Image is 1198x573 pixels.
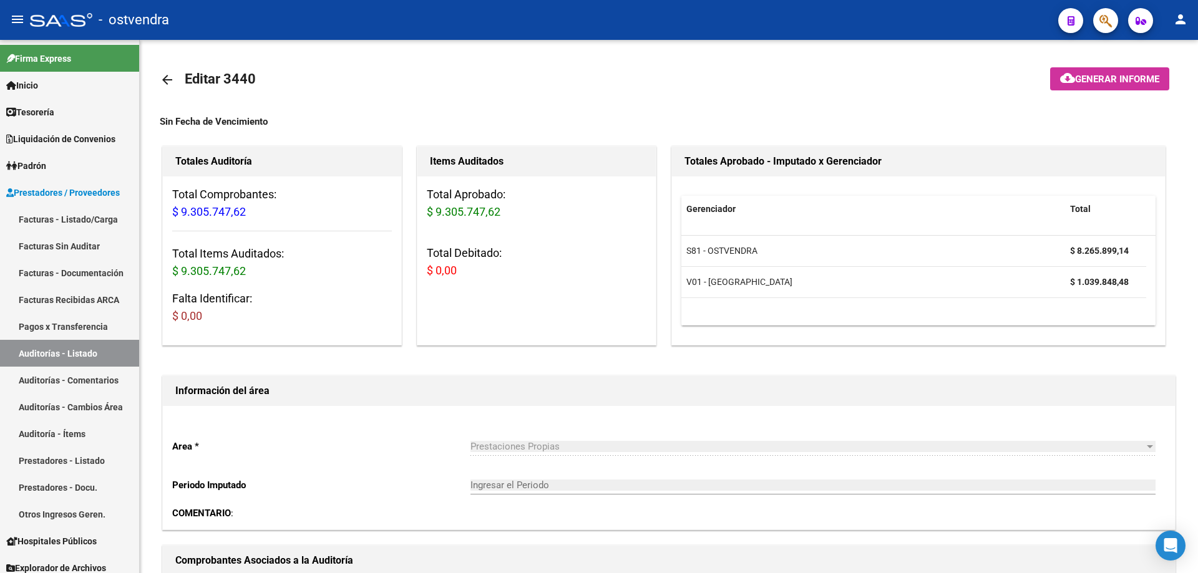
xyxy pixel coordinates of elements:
[99,6,169,34] span: - ostvendra
[172,245,392,280] h3: Total Items Auditados:
[6,159,46,173] span: Padrón
[1065,196,1146,223] datatable-header-cell: Total
[175,381,1162,401] h1: Información del área
[1050,67,1169,90] button: Generar informe
[6,186,120,200] span: Prestadores / Proveedores
[6,52,71,65] span: Firma Express
[1060,70,1075,85] mat-icon: cloud_download
[427,186,646,221] h3: Total Aprobado:
[686,277,792,287] span: V01 - [GEOGRAPHIC_DATA]
[10,12,25,27] mat-icon: menu
[427,205,500,218] span: $ 9.305.747,62
[185,71,256,87] span: Editar 3440
[172,478,470,492] p: Periodo Imputado
[427,244,646,279] h3: Total Debitado:
[172,440,470,453] p: Area *
[684,152,1152,171] h1: Totales Aprobado - Imputado x Gerenciador
[686,246,757,256] span: S81 - OSTVENDRA
[172,309,202,322] span: $ 0,00
[6,105,54,119] span: Tesorería
[1070,246,1129,256] strong: $ 8.265.899,14
[172,508,233,519] span: :
[6,534,97,548] span: Hospitales Públicos
[681,196,1065,223] datatable-header-cell: Gerenciador
[430,152,643,171] h1: Items Auditados
[160,115,1178,128] div: Sin Fecha de Vencimiento
[427,264,457,277] span: $ 0,00
[1156,531,1186,561] div: Open Intercom Messenger
[172,205,246,218] span: $ 9.305.747,62
[175,551,1162,571] h1: Comprobantes Asociados a la Auditoría
[160,72,175,87] mat-icon: arrow_back
[172,508,231,519] strong: COMENTARIO
[172,290,392,325] h3: Falta Identificar:
[1070,277,1129,287] strong: $ 1.039.848,48
[470,441,560,452] span: Prestaciones Propias
[1070,204,1091,214] span: Total
[172,186,392,221] h3: Total Comprobantes:
[6,132,115,146] span: Liquidación de Convenios
[1173,12,1188,27] mat-icon: person
[686,204,736,214] span: Gerenciador
[1075,74,1159,85] span: Generar informe
[172,264,246,277] span: $ 9.305.747,62
[6,79,38,92] span: Inicio
[175,152,389,171] h1: Totales Auditoría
